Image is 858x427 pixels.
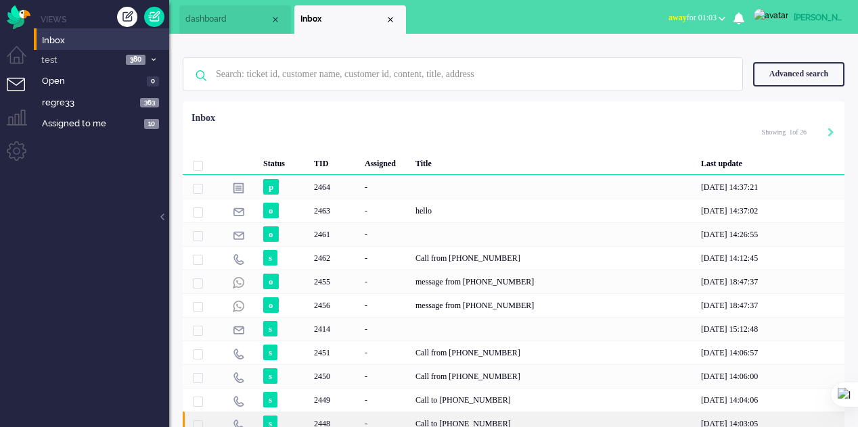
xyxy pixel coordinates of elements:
div: 2451 [309,341,360,364]
img: ic_note_grey.svg [233,182,244,194]
div: hello [411,199,696,222]
div: TID [309,148,360,175]
div: - [360,222,411,246]
div: Create ticket [117,7,137,27]
span: regre33 [42,97,136,109]
input: Search: ticket id, customer name, customer id, content, title, address [206,58,724,91]
div: 2450 [183,364,844,388]
span: 10 [144,119,159,129]
a: regre33 363 [39,95,169,109]
span: dashboard [185,14,270,25]
div: [DATE] 14:37:21 [696,175,844,199]
div: [DATE] 18:47:37 [696,270,844,293]
a: [PERSON_NAME] [751,8,844,22]
div: - [360,246,411,270]
div: 2414 [309,317,360,341]
img: ic_whatsapp_grey.svg [233,301,244,312]
img: ic_whatsapp_grey.svg [233,277,244,288]
span: Inbox [42,34,169,47]
div: Next [828,126,834,140]
div: 2461 [183,222,844,246]
div: 2463 [309,199,360,222]
span: o [263,203,279,218]
span: s [263,345,277,360]
a: Quick Ticket [144,7,164,27]
span: p [263,179,279,195]
div: [DATE] 14:06:57 [696,341,844,364]
span: for 01:03 [669,13,717,22]
div: 2461 [309,222,360,246]
li: View [294,5,406,34]
li: Admin menu [7,141,37,172]
span: o [263,226,279,242]
div: - [360,317,411,341]
span: 363 [140,98,159,108]
div: message from [PHONE_NUMBER] [411,293,696,317]
div: 2462 [309,246,360,270]
li: Supervisor menu [7,109,37,140]
div: - [360,341,411,364]
span: test [39,54,122,67]
div: Title [411,148,696,175]
span: o [263,297,279,313]
img: ic_telephone_grey.svg [233,395,244,407]
img: ic_e-mail_grey.svg [233,324,244,336]
li: Dashboard menu [7,46,37,76]
div: Status [258,148,309,175]
div: - [360,175,411,199]
span: Open [42,75,143,88]
div: 2455 [309,270,360,293]
div: 2456 [183,293,844,317]
span: 0 [147,76,159,86]
div: [DATE] 15:12:48 [696,317,844,341]
div: 2464 [309,175,360,199]
div: - [360,364,411,388]
div: 2450 [309,364,360,388]
div: 2451 [183,341,844,364]
li: Tickets menu [7,78,37,108]
a: Assigned to me 10 [39,116,169,130]
div: [DATE] 14:06:00 [696,364,844,388]
img: ic_telephone_grey.svg [233,348,244,359]
span: s [263,321,277,336]
a: Open 0 [39,73,169,88]
a: Omnidesk [7,9,30,19]
div: [DATE] 18:47:37 [696,293,844,317]
span: Inbox [300,14,385,25]
div: 2414 [183,317,844,341]
div: - [360,199,411,222]
div: 2463 [183,199,844,222]
div: Last update [696,148,844,175]
div: Close tab [270,14,281,25]
div: 2456 [309,293,360,317]
li: Views [41,14,169,25]
div: Inbox [191,111,215,125]
div: - [360,293,411,317]
div: Advanced search [753,62,844,86]
div: 2464 [183,175,844,199]
div: Assigned [360,148,411,175]
div: [PERSON_NAME] [794,11,844,24]
div: - [360,388,411,411]
div: 2449 [183,388,844,411]
div: - [360,270,411,293]
span: s [263,368,277,384]
div: Call from [PHONE_NUMBER] [411,341,696,364]
li: Dashboard [179,5,291,34]
li: awayfor 01:03 [660,4,733,34]
div: [DATE] 14:37:02 [696,199,844,222]
div: Call from [PHONE_NUMBER] [411,364,696,388]
span: Assigned to me [42,118,140,130]
div: 2462 [183,246,844,270]
div: Call to [PHONE_NUMBER] [411,388,696,411]
img: ic_e-mail_grey.svg [233,230,244,241]
span: 380 [126,55,145,65]
img: ic_e-mail_grey.svg [233,206,244,218]
div: [DATE] 14:12:45 [696,246,844,270]
img: ic_telephone_grey.svg [233,253,244,265]
button: awayfor 01:03 [660,8,733,28]
span: away [669,13,687,22]
a: Inbox [39,32,169,47]
div: 2455 [183,270,844,293]
span: s [263,392,277,407]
